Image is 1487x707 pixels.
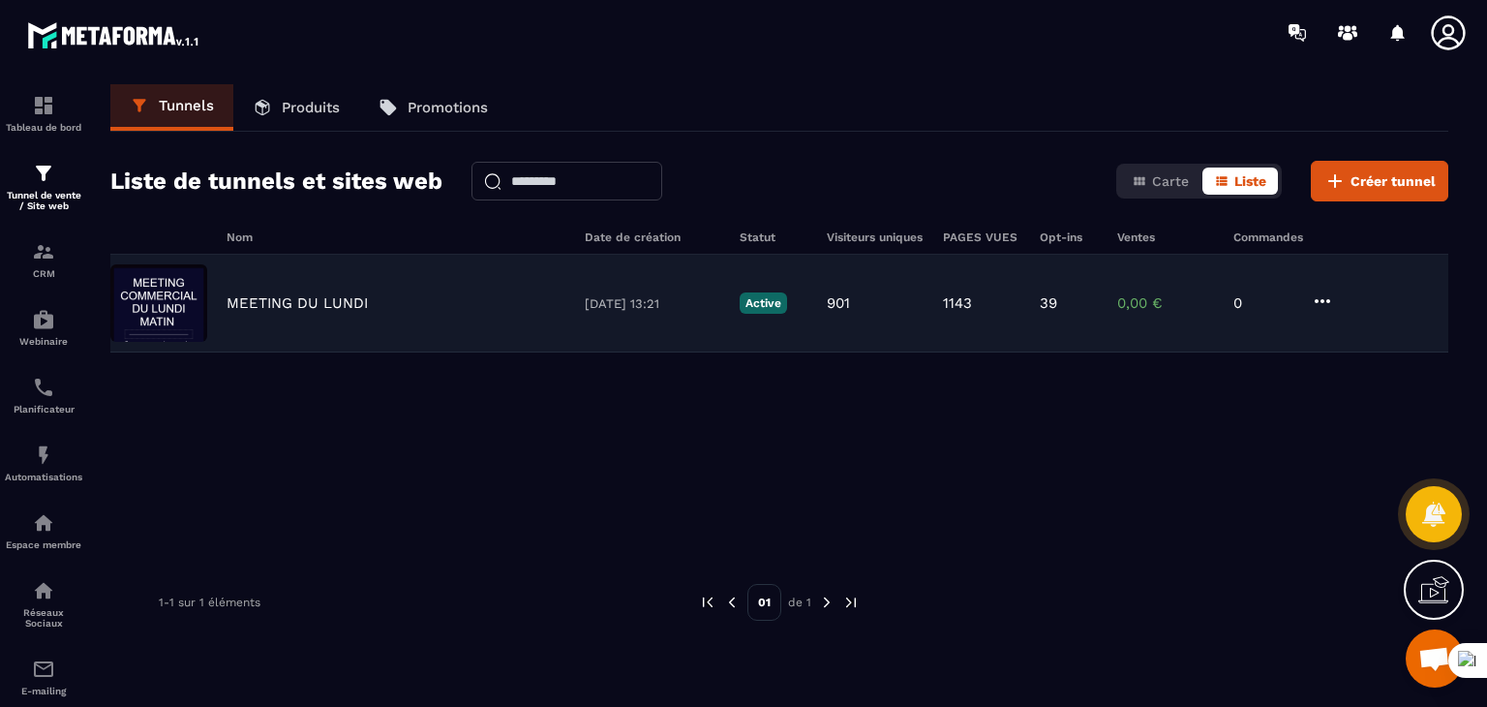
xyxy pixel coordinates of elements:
h6: Commandes [1233,231,1303,244]
p: Tableau de bord [5,122,82,133]
h6: PAGES VUES [943,231,1020,244]
h6: Statut [740,231,807,244]
a: formationformationTableau de bord [5,79,82,147]
img: automations [32,308,55,331]
h6: Date de création [585,231,720,244]
p: Produits [282,99,340,116]
img: social-network [32,579,55,602]
button: Liste [1202,168,1278,195]
span: Liste [1234,173,1266,189]
p: Réseaux Sociaux [5,607,82,629]
button: Créer tunnel [1311,161,1448,201]
span: Carte [1152,173,1189,189]
p: Promotions [408,99,488,116]
img: automations [32,444,55,467]
img: logo [27,17,201,52]
img: formation [32,240,55,263]
p: Planificateur [5,404,82,415]
p: [DATE] 13:21 [585,296,720,311]
p: E-mailing [5,686,82,696]
p: Automatisations [5,472,82,482]
img: automations [32,511,55,535]
img: next [818,594,835,611]
a: Tunnels [110,84,233,131]
p: MEETING DU LUNDI [227,294,368,312]
img: prev [699,594,716,611]
img: email [32,658,55,681]
p: 1-1 sur 1 éléments [159,596,260,609]
p: de 1 [788,595,811,610]
a: automationsautomationsAutomatisations [5,429,82,497]
a: automationsautomationsEspace membre [5,497,82,565]
button: Carte [1120,168,1200,195]
img: next [842,594,860,611]
p: 01 [747,584,781,621]
p: 901 [827,294,850,312]
p: CRM [5,268,82,279]
p: Active [740,292,787,314]
h6: Opt-ins [1040,231,1098,244]
p: Tunnels [159,97,214,114]
a: schedulerschedulerPlanificateur [5,361,82,429]
img: formation [32,162,55,185]
img: formation [32,94,55,117]
a: Ouvrir le chat [1406,630,1464,688]
a: Produits [233,84,359,131]
h6: Ventes [1117,231,1214,244]
a: social-networksocial-networkRéseaux Sociaux [5,565,82,643]
h6: Nom [227,231,565,244]
p: 0,00 € [1117,294,1214,312]
p: 0 [1233,294,1291,312]
a: formationformationCRM [5,226,82,293]
p: Tunnel de vente / Site web [5,190,82,211]
img: prev [723,594,741,611]
p: Espace membre [5,539,82,550]
a: Promotions [359,84,507,131]
h2: Liste de tunnels et sites web [110,162,442,200]
img: image [110,264,207,342]
h6: Visiteurs uniques [827,231,924,244]
a: formationformationTunnel de vente / Site web [5,147,82,226]
img: scheduler [32,376,55,399]
p: 1143 [943,294,972,312]
p: 39 [1040,294,1057,312]
a: automationsautomationsWebinaire [5,293,82,361]
p: Webinaire [5,336,82,347]
span: Créer tunnel [1350,171,1436,191]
